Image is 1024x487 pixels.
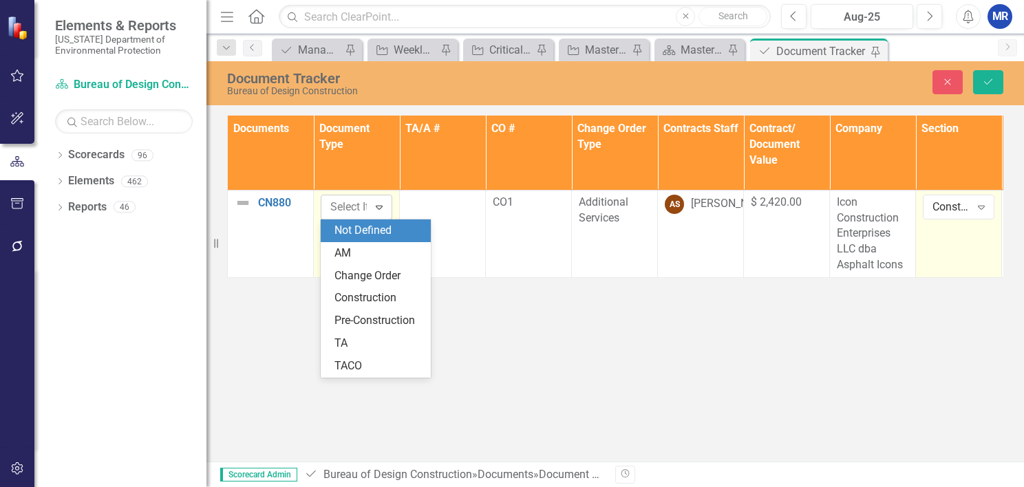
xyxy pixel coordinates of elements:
[718,10,748,21] span: Search
[585,41,628,58] div: Master Tracker (External)
[467,41,533,58] a: Critical Projects
[114,202,136,213] div: 46
[751,195,802,208] span: $ 2,420.00
[227,86,656,96] div: Bureau of Design Construction
[698,7,767,26] button: Search
[68,173,114,189] a: Elements
[658,41,724,58] a: Master Tracker
[68,199,107,215] a: Reports
[815,9,908,25] div: Aug-25
[837,195,908,273] p: Icon Construction Enterprises LLC dba Asphalt Icons
[227,71,656,86] div: Document Tracker
[279,5,771,29] input: Search ClearPoint...
[323,468,472,481] a: Bureau of Design Construction
[55,109,193,133] input: Search Below...
[55,17,193,34] span: Elements & Reports
[334,246,423,261] div: AM
[7,15,32,40] img: ClearPoint Strategy
[478,468,533,481] a: Documents
[681,41,724,58] div: Master Tracker
[334,223,423,239] div: Not Defined
[121,175,148,187] div: 462
[55,77,193,93] a: Bureau of Design Construction
[691,196,774,212] div: [PERSON_NAME]
[68,147,125,163] a: Scorecards
[258,197,306,209] a: CN880
[988,4,1012,29] button: MR
[235,195,251,211] img: Not Defined
[275,41,341,58] a: Manage Elements
[304,467,605,483] div: » »
[811,4,913,29] button: Aug-25
[371,41,437,58] a: Weekly Report
[489,41,533,58] div: Critical Projects
[334,268,423,284] div: Change Order
[562,41,628,58] a: Master Tracker (External)
[665,195,684,214] div: AS
[394,41,437,58] div: Weekly Report
[334,358,423,374] div: TACO
[776,43,867,60] div: Document Tracker
[539,468,628,481] div: Document Tracker
[493,195,564,210] p: CO1
[334,290,423,306] div: Construction
[131,149,153,161] div: 96
[334,313,423,329] div: Pre-Construction
[932,199,970,215] div: Construction
[298,41,341,58] div: Manage Elements
[55,34,193,56] small: [US_STATE] Department of Environmental Protection
[334,336,423,351] div: TA
[220,468,297,481] span: Scorecard Admin
[579,195,628,224] span: Additional Services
